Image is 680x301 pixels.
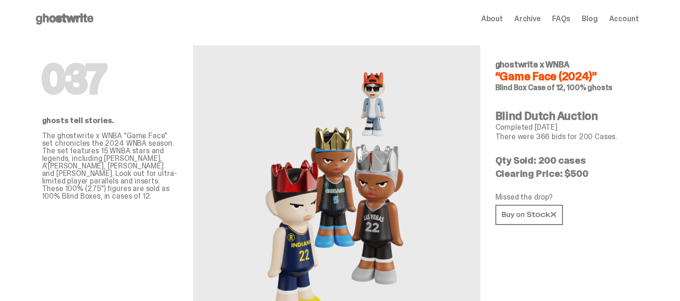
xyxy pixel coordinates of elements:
[552,15,570,23] a: FAQs
[495,110,631,122] h4: Blind Dutch Auction
[495,83,527,92] span: Blind Box
[495,156,631,165] p: Qty Sold: 200 cases
[42,117,178,125] p: ghosts tell stories.
[481,15,503,23] a: About
[495,59,569,70] span: ghostwrite x WNBA
[609,15,639,23] a: Account
[528,83,612,92] span: Case of 12, 100% ghosts
[495,133,631,141] p: There were 366 bids for 200 Cases.
[582,15,597,23] a: Blog
[495,124,631,131] p: Completed [DATE]
[495,169,631,178] p: Clearing Price: $500
[495,193,631,201] p: Missed the drop?
[495,71,631,82] h4: “Game Face (2024)”
[42,60,178,98] h1: 037
[514,15,541,23] a: Archive
[42,132,178,200] p: The ghostwrite x WNBA "Game Face" set chronicles the 2024 WNBA season. The set features 15 WNBA s...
